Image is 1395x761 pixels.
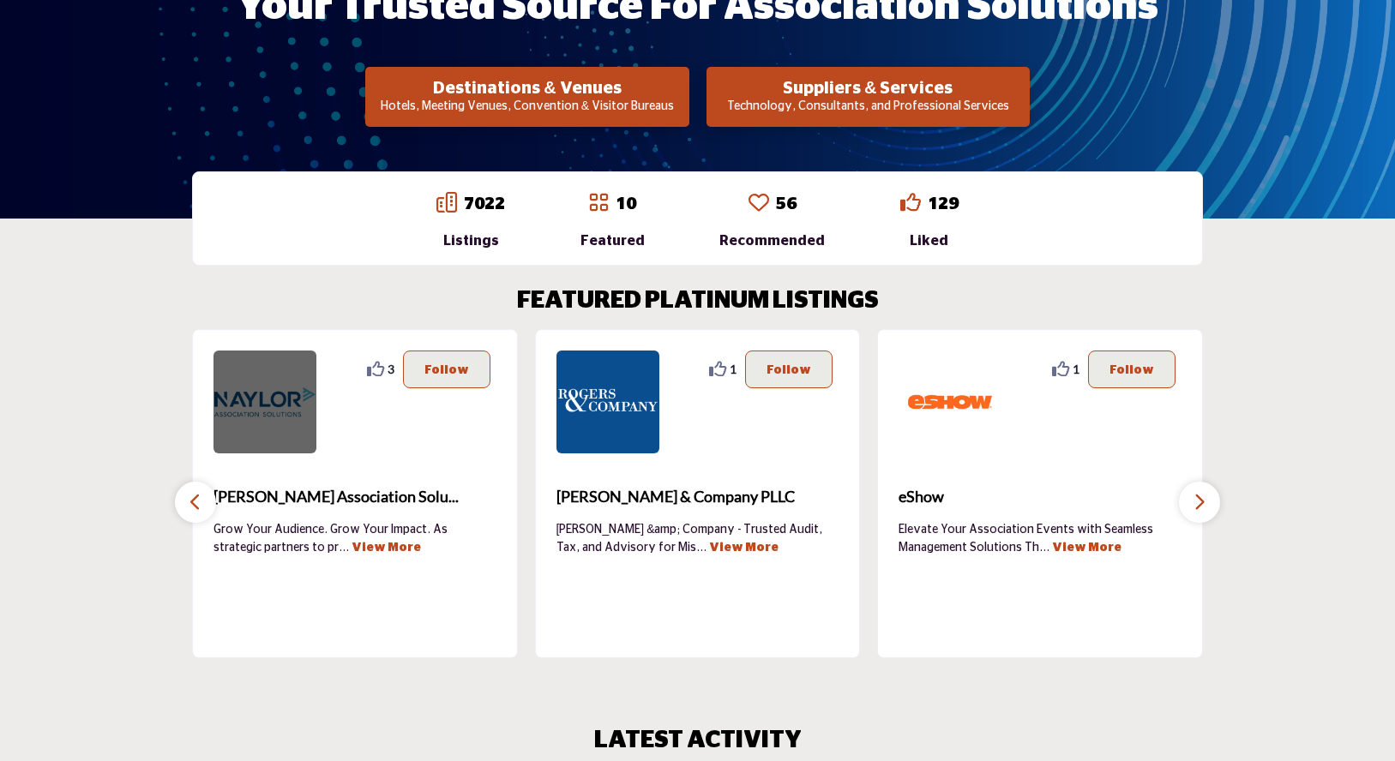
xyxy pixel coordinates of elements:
span: ... [339,542,349,554]
span: [PERSON_NAME] & Company PLLC [556,485,839,508]
a: View More [709,542,779,554]
button: Follow [1088,351,1176,388]
h2: LATEST ACTIVITY [594,727,802,756]
button: Suppliers & Services Technology, Consultants, and Professional Services [707,67,1030,127]
a: 129 [928,195,959,213]
h2: Suppliers & Services [712,78,1025,99]
img: eShow [899,351,1001,453]
span: eShow [899,485,1182,508]
a: 10 [616,195,636,213]
a: View More [352,542,421,554]
img: Rogers & Company PLLC [556,351,659,453]
span: ... [1039,542,1049,554]
span: 3 [388,360,394,378]
span: [PERSON_NAME] Association Solu... [213,485,496,508]
a: 7022 [464,195,505,213]
span: 1 [1073,360,1079,378]
b: Naylor Association Solutions [213,474,496,520]
p: Technology, Consultants, and Professional Services [712,99,1025,116]
p: Follow [1109,360,1154,379]
div: Featured [580,231,645,251]
button: Follow [403,351,490,388]
button: Follow [745,351,833,388]
a: [PERSON_NAME] Association Solu... [213,474,496,520]
p: Grow Your Audience. Grow Your Impact. As strategic partners to pr [213,521,496,555]
div: Recommended [719,231,825,251]
a: Go to Featured [588,192,609,216]
div: Listings [436,231,505,251]
p: Elevate Your Association Events with Seamless Management Solutions Th [899,521,1182,555]
button: Destinations & Venues Hotels, Meeting Venues, Convention & Visitor Bureaus [365,67,688,127]
a: [PERSON_NAME] & Company PLLC [556,474,839,520]
p: Hotels, Meeting Venues, Convention & Visitor Bureaus [370,99,683,116]
div: Liked [900,231,959,251]
b: Rogers & Company PLLC [556,474,839,520]
a: View More [1052,542,1121,554]
h2: Destinations & Venues [370,78,683,99]
p: Follow [424,360,469,379]
p: Follow [767,360,811,379]
img: Naylor Association Solutions [213,351,316,453]
span: 1 [730,360,737,378]
a: Go to Recommended [749,192,769,216]
i: Go to Liked [900,192,921,213]
p: [PERSON_NAME] &amp; Company - Trusted Audit, Tax, and Advisory for Mis [556,521,839,555]
span: ... [696,542,707,554]
a: eShow [899,474,1182,520]
a: 56 [776,195,797,213]
h2: FEATURED PLATINUM LISTINGS [517,287,879,316]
